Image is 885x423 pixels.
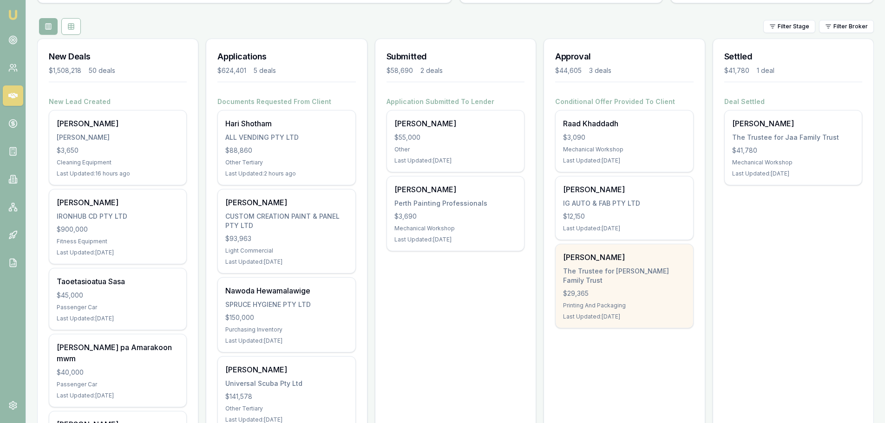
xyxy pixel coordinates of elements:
[563,118,685,129] div: Raad Khaddadh
[394,157,517,164] div: Last Updated: [DATE]
[387,97,524,106] h4: Application Submitted To Lender
[225,313,347,322] div: $150,000
[394,133,517,142] div: $55,000
[819,20,874,33] button: Filter Broker
[732,170,854,177] div: Last Updated: [DATE]
[563,302,685,309] div: Printing And Packaging
[420,66,443,75] div: 2 deals
[394,146,517,153] div: Other
[225,379,347,388] div: Universal Scuba Pty Ltd
[57,133,179,142] div: [PERSON_NAME]
[217,50,355,63] h3: Applications
[394,184,517,195] div: [PERSON_NAME]
[833,23,868,30] span: Filter Broker
[57,212,179,221] div: IRONHUB CD PTY LTD
[763,20,815,33] button: Filter Stage
[724,66,749,75] div: $41,780
[225,258,347,266] div: Last Updated: [DATE]
[394,225,517,232] div: Mechanical Workshop
[225,326,347,333] div: Purchasing Inventory
[225,247,347,254] div: Light Commercial
[563,146,685,153] div: Mechanical Workshop
[563,199,685,208] div: IG AUTO & FAB PTY LTD
[57,197,179,208] div: [PERSON_NAME]
[57,118,179,129] div: [PERSON_NAME]
[589,66,611,75] div: 3 deals
[732,146,854,155] div: $41,780
[225,405,347,412] div: Other Tertiary
[225,159,347,166] div: Other Tertiary
[563,267,685,285] div: The Trustee for [PERSON_NAME] Family Trust
[57,342,179,364] div: [PERSON_NAME] pa Amarakoon mwm
[563,133,685,142] div: $3,090
[394,236,517,243] div: Last Updated: [DATE]
[757,66,774,75] div: 1 deal
[225,234,347,243] div: $93,963
[394,118,517,129] div: [PERSON_NAME]
[217,66,246,75] div: $624,401
[387,50,524,63] h3: Submitted
[225,392,347,401] div: $141,578
[225,364,347,375] div: [PERSON_NAME]
[49,66,81,75] div: $1,508,218
[778,23,809,30] span: Filter Stage
[57,225,179,234] div: $900,000
[7,9,19,20] img: emu-icon-u.png
[57,159,179,166] div: Cleaning Equipment
[57,170,179,177] div: Last Updated: 16 hours ago
[225,300,347,309] div: SPRUCE HYGIENE PTY LTD
[225,212,347,230] div: CUSTOM CREATION PAINT & PANEL PTY LTD
[563,252,685,263] div: [PERSON_NAME]
[225,146,347,155] div: $88,860
[57,291,179,300] div: $45,000
[394,212,517,221] div: $3,690
[57,381,179,388] div: Passenger Car
[57,146,179,155] div: $3,650
[387,66,413,75] div: $58,690
[724,97,862,106] h4: Deal Settled
[57,392,179,399] div: Last Updated: [DATE]
[57,304,179,311] div: Passenger Car
[254,66,276,75] div: 5 deals
[555,97,693,106] h4: Conditional Offer Provided To Client
[225,197,347,208] div: [PERSON_NAME]
[732,133,854,142] div: The Trustee for Jaa Family Trust
[555,66,582,75] div: $44,605
[563,225,685,232] div: Last Updated: [DATE]
[225,118,347,129] div: Hari Shotham
[57,315,179,322] div: Last Updated: [DATE]
[217,97,355,106] h4: Documents Requested From Client
[89,66,115,75] div: 50 deals
[555,50,693,63] h3: Approval
[225,170,347,177] div: Last Updated: 2 hours ago
[394,199,517,208] div: Perth Painting Professionals
[563,313,685,320] div: Last Updated: [DATE]
[563,212,685,221] div: $12,150
[225,133,347,142] div: ALL VENDING PTY LTD
[57,249,179,256] div: Last Updated: [DATE]
[563,157,685,164] div: Last Updated: [DATE]
[563,289,685,298] div: $29,365
[732,118,854,129] div: [PERSON_NAME]
[57,368,179,377] div: $40,000
[49,97,187,106] h4: New Lead Created
[57,238,179,245] div: Fitness Equipment
[724,50,862,63] h3: Settled
[57,276,179,287] div: Taoetasioatua Sasa
[225,285,347,296] div: Nawoda Hewamalawige
[225,337,347,345] div: Last Updated: [DATE]
[732,159,854,166] div: Mechanical Workshop
[49,50,187,63] h3: New Deals
[563,184,685,195] div: [PERSON_NAME]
